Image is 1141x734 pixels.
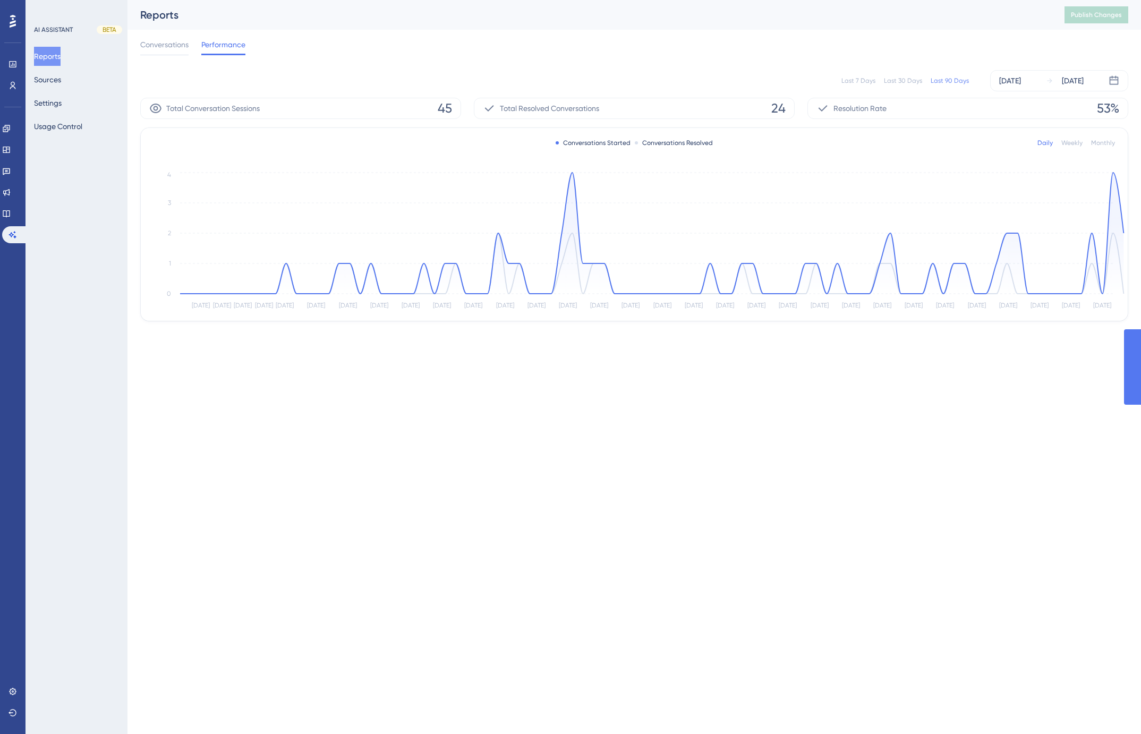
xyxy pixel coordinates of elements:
[1096,692,1128,724] iframe: UserGuiding AI Assistant Launcher
[635,139,713,147] div: Conversations Resolved
[438,100,452,117] span: 45
[968,302,986,309] tspan: [DATE]
[97,25,122,34] div: BETA
[771,100,786,117] span: 24
[931,76,969,85] div: Last 90 Days
[884,76,922,85] div: Last 30 Days
[621,302,640,309] tspan: [DATE]
[370,302,388,309] tspan: [DATE]
[167,171,171,178] tspan: 4
[1037,139,1053,147] div: Daily
[167,290,171,297] tspan: 0
[168,199,171,207] tspan: 3
[556,139,631,147] div: Conversations Started
[433,302,451,309] tspan: [DATE]
[842,302,860,309] tspan: [DATE]
[34,93,62,113] button: Settings
[34,117,82,136] button: Usage Control
[653,302,671,309] tspan: [DATE]
[999,302,1017,309] tspan: [DATE]
[999,74,1021,87] div: [DATE]
[234,302,252,309] tspan: [DATE]
[213,302,231,309] tspan: [DATE]
[169,260,171,267] tspan: 1
[34,25,73,34] div: AI ASSISTANT
[307,302,325,309] tspan: [DATE]
[811,302,829,309] tspan: [DATE]
[168,229,171,237] tspan: 2
[1093,302,1111,309] tspan: [DATE]
[527,302,546,309] tspan: [DATE]
[464,302,482,309] tspan: [DATE]
[905,302,923,309] tspan: [DATE]
[1091,139,1115,147] div: Monthly
[192,302,210,309] tspan: [DATE]
[590,302,608,309] tspan: [DATE]
[1097,100,1119,117] span: 53%
[255,302,273,309] tspan: [DATE]
[140,7,1038,22] div: Reports
[716,302,734,309] tspan: [DATE]
[1031,302,1049,309] tspan: [DATE]
[500,102,599,115] span: Total Resolved Conversations
[140,38,189,51] span: Conversations
[841,76,875,85] div: Last 7 Days
[34,47,61,66] button: Reports
[833,102,887,115] span: Resolution Rate
[936,302,954,309] tspan: [DATE]
[1062,74,1084,87] div: [DATE]
[166,102,260,115] span: Total Conversation Sessions
[1071,11,1122,19] span: Publish Changes
[34,70,61,89] button: Sources
[873,302,891,309] tspan: [DATE]
[685,302,703,309] tspan: [DATE]
[1061,139,1083,147] div: Weekly
[496,302,514,309] tspan: [DATE]
[1065,6,1128,23] button: Publish Changes
[559,302,577,309] tspan: [DATE]
[747,302,765,309] tspan: [DATE]
[779,302,797,309] tspan: [DATE]
[276,302,294,309] tspan: [DATE]
[402,302,420,309] tspan: [DATE]
[1062,302,1080,309] tspan: [DATE]
[339,302,357,309] tspan: [DATE]
[201,38,245,51] span: Performance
